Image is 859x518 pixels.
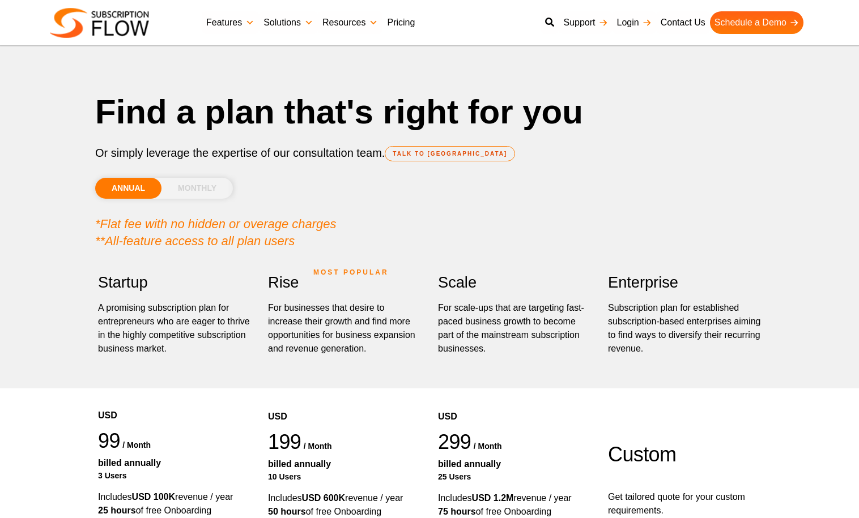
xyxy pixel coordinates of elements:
[608,490,761,517] p: Get tailored quote for your custom requirements.
[268,301,421,356] div: For businesses that desire to increase their growth and find more opportunities for business expa...
[559,11,612,34] a: Support
[608,301,761,356] p: Subscription plan for established subscription-based enterprises aiming to find ways to diversify...
[95,91,764,133] h1: Find a plan that's right for you
[98,490,251,517] div: Includes revenue / year of free Onboarding
[613,11,656,34] a: Login
[95,217,337,231] em: *Flat fee with no hidden or overage charges
[438,471,591,483] div: 25 Users
[95,144,764,161] p: Or simply leverage the expertise of our consultation team.
[132,492,175,502] strong: USD 100K
[268,376,421,429] div: USD
[304,442,332,451] span: / month
[438,269,591,296] h2: Scale
[161,178,233,199] li: MONTHLY
[710,11,803,34] a: Schedule a Demo
[318,11,382,34] a: Resources
[268,507,306,516] strong: 50 hours
[438,457,591,471] div: Billed Annually
[382,11,419,34] a: Pricing
[98,269,251,296] h2: Startup
[98,429,120,452] span: 99
[98,301,251,356] p: A promising subscription plan for entrepreneurs who are eager to thrive in the highly competitive...
[98,375,251,428] div: USD
[438,507,476,516] strong: 75 hours
[608,443,676,466] span: Custom
[98,456,251,470] div: Billed Annually
[95,234,295,248] em: **All-feature access to all plan users
[50,8,149,38] img: Subscriptionflow
[122,440,151,449] span: / month
[95,178,161,199] li: ANNUAL
[438,376,591,429] div: USD
[385,146,515,161] a: TALK TO [GEOGRAPHIC_DATA]
[656,11,710,34] a: Contact Us
[268,457,421,471] div: Billed Annually
[438,430,471,453] span: 299
[608,269,761,296] h2: Enterprise
[268,430,301,453] span: 199
[268,471,421,483] div: 10 Users
[98,470,251,482] div: 3 Users
[313,259,389,285] span: MOST POPULAR
[268,269,421,296] h2: Rise
[98,506,136,515] strong: 25 hours
[438,301,591,356] div: For scale-ups that are targeting fast-paced business growth to become part of the mainstream subs...
[259,11,318,34] a: Solutions
[472,493,514,503] strong: USD 1.2M
[202,11,259,34] a: Features
[474,442,502,451] span: / month
[302,493,345,503] strong: USD 600K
